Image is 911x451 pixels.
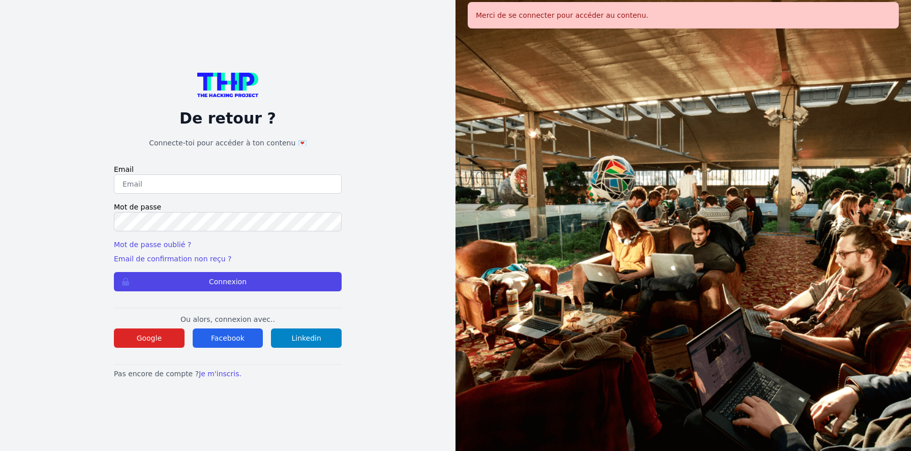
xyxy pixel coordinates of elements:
[114,202,342,212] label: Mot de passe
[199,370,241,378] a: Je m'inscris.
[114,240,191,249] a: Mot de passe oublié ?
[114,369,342,379] p: Pas encore de compte ?
[271,328,342,348] button: Linkedin
[114,272,342,291] button: Connexion
[114,164,342,174] label: Email
[114,255,231,263] a: Email de confirmation non reçu ?
[193,328,263,348] button: Facebook
[197,73,258,97] img: logo
[114,174,342,194] input: Email
[114,328,185,348] button: Google
[114,314,342,324] p: Ou alors, connexion avec..
[114,138,342,148] h1: Connecte-toi pour accéder à ton contenu 💌
[468,2,899,28] div: Merci de se connecter pour accéder au contenu.
[114,109,342,128] p: De retour ?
